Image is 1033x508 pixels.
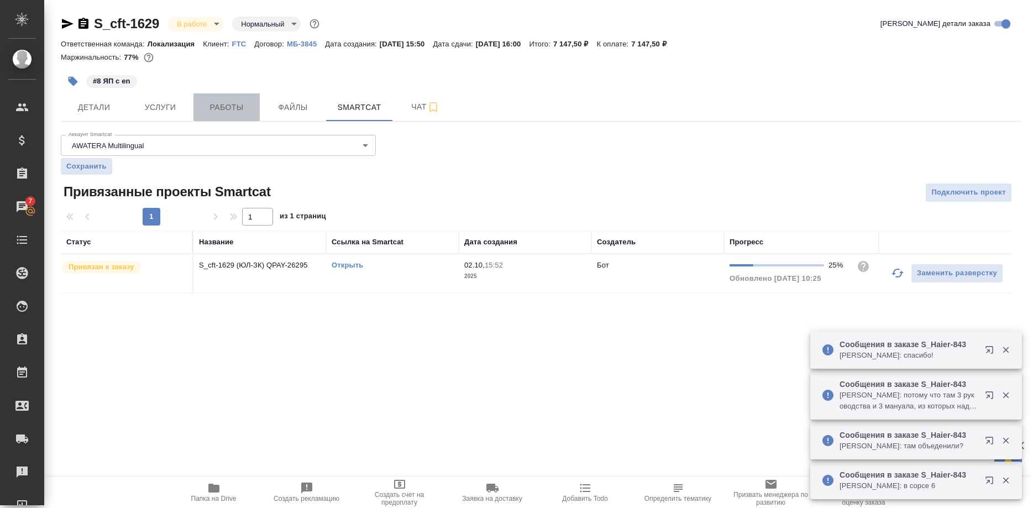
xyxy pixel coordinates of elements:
[199,237,233,248] div: Название
[529,40,553,48] p: Итого:
[994,345,1017,355] button: Закрыть
[840,430,978,441] p: Сообщения в заказе S_Haier-843
[840,469,978,480] p: Сообщения в заказе S_Haier-843
[931,186,1006,199] span: Подключить проект
[597,237,636,248] div: Создатель
[168,17,223,32] div: В работе
[840,339,978,350] p: Сообщения в заказе S_Haier-843
[596,40,631,48] p: К оплате:
[61,69,85,93] button: Добавить тэг
[61,17,74,30] button: Скопировать ссылку для ЯМессенджера
[485,261,503,269] p: 15:52
[232,40,255,48] p: FTC
[66,161,107,172] span: Сохранить
[77,17,90,30] button: Скопировать ссылку
[464,237,517,248] div: Дата создания
[464,271,586,282] p: 2025
[61,40,148,48] p: Ответственная команда:
[978,469,1005,496] button: Открыть в новой вкладке
[3,193,41,221] a: 7
[66,237,91,248] div: Статус
[94,16,159,31] a: S_cft-1629
[148,40,203,48] p: Локализация
[61,183,271,201] span: Привязанные проекты Smartcat
[730,274,821,282] span: Обновлено [DATE] 10:25
[199,260,321,271] p: S_cft-1629 (ЮЛ-ЗК) QPAY-26295
[978,430,1005,456] button: Открыть в новой вкладке
[840,390,978,412] p: [PERSON_NAME]: потому что там 3 руководства и 3 мануала, из которых надо было взять правки. В ито...
[141,50,156,65] button: 1356.40 RUB;
[85,76,138,85] span: 8 ЯП с en
[287,39,325,48] a: МБ-3845
[203,40,232,48] p: Клиент:
[631,40,675,48] p: 7 147,50 ₽
[124,53,141,61] p: 77%
[332,261,363,269] a: Открыть
[325,40,379,48] p: Дата создания:
[730,237,763,248] div: Прогресс
[69,141,147,150] button: AWATERA Multilingual
[399,100,452,114] span: Чат
[925,183,1012,202] button: Подключить проект
[174,19,210,29] button: В работе
[476,40,529,48] p: [DATE] 16:00
[840,441,978,452] p: [PERSON_NAME]: там объеденили?
[232,17,301,32] div: В работе
[232,39,255,48] a: FTC
[280,210,326,226] span: из 1 страниц
[464,261,485,269] p: 02.10,
[93,76,130,87] p: #8 ЯП с en
[994,390,1017,400] button: Закрыть
[333,101,386,114] span: Smartcat
[880,18,990,29] span: [PERSON_NAME] детали заказа
[69,261,134,273] p: Привязан к заказу
[134,101,187,114] span: Услуги
[553,40,597,48] p: 7 147,50 ₽
[266,101,319,114] span: Файлы
[840,480,978,491] p: [PERSON_NAME]: в сорсе 6
[307,17,322,31] button: Доп статусы указывают на важность/срочность заказа
[917,267,997,280] span: Заменить разверстку
[332,237,403,248] div: Ссылка на Smartcat
[597,261,609,269] p: Бот
[840,350,978,361] p: [PERSON_NAME]: спасибо!
[380,40,433,48] p: [DATE] 15:50
[254,40,287,48] p: Договор:
[200,101,253,114] span: Работы
[994,475,1017,485] button: Закрыть
[840,379,978,390] p: Сообщения в заказе S_Haier-843
[61,135,376,156] div: AWATERA Multilingual
[433,40,475,48] p: Дата сдачи:
[978,384,1005,411] button: Открыть в новой вкладке
[911,264,1003,283] button: Заменить разверстку
[287,40,325,48] p: МБ-3845
[829,260,848,271] div: 25%
[61,158,112,175] button: Сохранить
[978,339,1005,365] button: Открыть в новой вкладке
[67,101,120,114] span: Детали
[994,436,1017,446] button: Закрыть
[61,53,124,61] p: Маржинальность:
[238,19,287,29] button: Нормальный
[884,260,911,286] button: Обновить прогресс
[22,196,39,207] span: 7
